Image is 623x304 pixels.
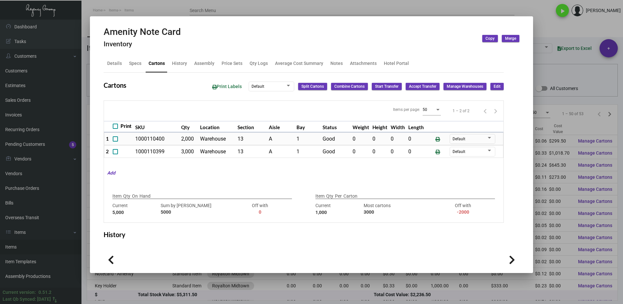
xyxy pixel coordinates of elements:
[494,84,500,89] span: Edit
[104,81,126,89] h2: Cartons
[364,202,437,216] div: Most cartons
[275,60,323,67] div: Average Cost Summary
[441,202,485,216] div: Off with
[198,121,236,132] th: Location
[423,107,441,112] mat-select: Items per page:
[502,35,519,42] button: Merge
[194,60,214,67] div: Assembly
[238,202,283,216] div: Off with
[295,121,321,132] th: Bay
[298,83,327,90] button: Split Cartons
[480,106,490,116] button: Previous page
[372,83,402,90] button: Start Transfer
[443,83,486,90] button: Manage Warehouses
[389,121,407,132] th: Width
[321,121,351,132] th: Status
[104,26,181,38] h2: Amenity Note Card
[107,60,122,67] div: Details
[453,149,465,154] span: Default
[38,289,51,296] div: 0.51.2
[331,83,368,90] button: Combine Cartons
[104,40,181,48] h4: Inventory
[252,84,264,89] span: Default
[315,202,360,216] div: Current
[453,137,465,141] span: Default
[104,170,115,176] mat-hint: Add
[409,84,436,89] span: Accept Transfer
[3,296,51,303] div: Last Qb Synced: [DATE]
[453,108,470,114] div: 1 – 2 of 2
[132,193,138,200] p: On
[407,121,426,132] th: Length
[161,202,234,216] div: Sum by [PERSON_NAME]
[375,84,398,89] span: Start Transfer
[490,106,501,116] button: Next page
[490,83,504,90] button: Edit
[267,121,295,132] th: Aisle
[351,121,371,132] th: Weight
[121,122,131,130] span: Print
[326,193,333,200] p: Qty
[250,60,268,67] div: Qty Logs
[393,107,420,113] div: Items per page:
[350,60,377,67] div: Attachments
[106,148,109,154] span: 2
[207,81,247,93] button: Print Labels
[335,193,342,200] p: Per
[384,60,409,67] div: Hotel Portal
[112,202,157,216] div: Current
[172,60,187,67] div: History
[334,84,365,89] span: Combine Cartons
[371,121,389,132] th: Height
[505,36,516,41] span: Merge
[3,289,36,296] div: Current version:
[482,35,498,42] button: Copy
[212,84,242,89] span: Print Labels
[123,193,130,200] p: Qty
[180,121,198,132] th: Qty
[406,83,440,90] button: Accept Transfer
[139,193,151,200] p: Hand
[301,84,324,89] span: Split Cartons
[104,231,125,238] h2: History
[106,136,109,142] span: 1
[485,36,495,41] span: Copy
[343,193,357,200] p: Carton
[315,193,325,200] p: Item
[447,84,483,89] span: Manage Warehouses
[129,60,141,67] div: Specs
[149,60,165,67] div: Cartons
[112,193,122,200] p: Item
[222,60,242,67] div: Price Sets
[423,107,427,112] span: 50
[134,121,180,132] th: SKU
[236,121,267,132] th: Section
[330,60,343,67] div: Notes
